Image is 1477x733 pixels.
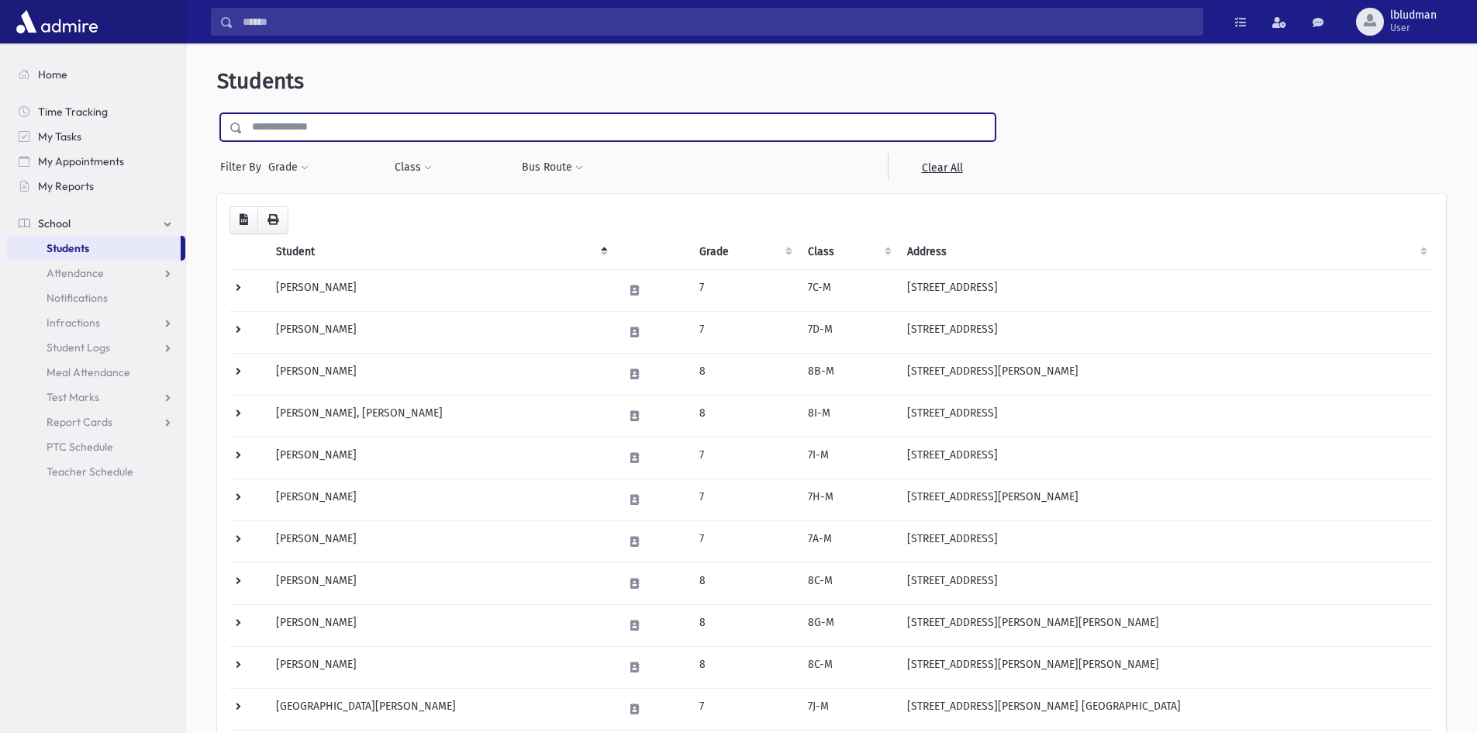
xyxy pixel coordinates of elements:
[47,465,133,479] span: Teacher Schedule
[267,688,614,730] td: [GEOGRAPHIC_DATA][PERSON_NAME]
[6,236,181,261] a: Students
[267,604,614,646] td: [PERSON_NAME]
[267,562,614,604] td: [PERSON_NAME]
[799,479,898,520] td: 7H-M
[38,130,81,143] span: My Tasks
[47,440,113,454] span: PTC Schedule
[47,365,130,379] span: Meal Attendance
[898,269,1434,311] td: [STREET_ADDRESS]
[267,353,614,395] td: [PERSON_NAME]
[47,266,104,280] span: Attendance
[267,311,614,353] td: [PERSON_NAME]
[6,310,185,335] a: Infractions
[898,311,1434,353] td: [STREET_ADDRESS]
[267,234,614,270] th: Student: activate to sort column descending
[898,395,1434,437] td: [STREET_ADDRESS]
[267,269,614,311] td: [PERSON_NAME]
[267,154,309,182] button: Grade
[12,6,102,37] img: AdmirePro
[799,311,898,353] td: 7D-M
[898,234,1434,270] th: Address: activate to sort column ascending
[6,434,185,459] a: PTC Schedule
[267,479,614,520] td: [PERSON_NAME]
[690,395,799,437] td: 8
[38,67,67,81] span: Home
[898,353,1434,395] td: [STREET_ADDRESS][PERSON_NAME]
[6,285,185,310] a: Notifications
[799,234,898,270] th: Class: activate to sort column ascending
[38,216,71,230] span: School
[38,154,124,168] span: My Appointments
[799,520,898,562] td: 7A-M
[267,646,614,688] td: [PERSON_NAME]
[1390,22,1437,34] span: User
[898,520,1434,562] td: [STREET_ADDRESS]
[6,124,185,149] a: My Tasks
[690,437,799,479] td: 7
[690,688,799,730] td: 7
[6,459,185,484] a: Teacher Schedule
[690,520,799,562] td: 7
[898,562,1434,604] td: [STREET_ADDRESS]
[47,341,110,354] span: Student Logs
[6,410,185,434] a: Report Cards
[6,62,185,87] a: Home
[6,174,185,199] a: My Reports
[799,646,898,688] td: 8C-M
[6,149,185,174] a: My Appointments
[47,316,100,330] span: Infractions
[690,269,799,311] td: 7
[898,479,1434,520] td: [STREET_ADDRESS][PERSON_NAME]
[6,385,185,410] a: Test Marks
[229,206,258,234] button: CSV
[6,211,185,236] a: School
[267,437,614,479] td: [PERSON_NAME]
[6,360,185,385] a: Meal Attendance
[690,353,799,395] td: 8
[38,105,108,119] span: Time Tracking
[47,291,108,305] span: Notifications
[47,241,89,255] span: Students
[888,154,996,182] a: Clear All
[799,562,898,604] td: 8C-M
[47,415,112,429] span: Report Cards
[6,335,185,360] a: Student Logs
[898,437,1434,479] td: [STREET_ADDRESS]
[799,688,898,730] td: 7J-M
[267,395,614,437] td: [PERSON_NAME], [PERSON_NAME]
[690,234,799,270] th: Grade: activate to sort column ascending
[220,159,267,175] span: Filter By
[47,390,99,404] span: Test Marks
[690,479,799,520] td: 7
[6,99,185,124] a: Time Tracking
[799,604,898,646] td: 8G-M
[799,437,898,479] td: 7I-M
[799,353,898,395] td: 8B-M
[898,646,1434,688] td: [STREET_ADDRESS][PERSON_NAME][PERSON_NAME]
[690,646,799,688] td: 8
[521,154,584,182] button: Bus Route
[257,206,288,234] button: Print
[799,269,898,311] td: 7C-M
[233,8,1203,36] input: Search
[898,604,1434,646] td: [STREET_ADDRESS][PERSON_NAME][PERSON_NAME]
[690,311,799,353] td: 7
[6,261,185,285] a: Attendance
[217,68,304,94] span: Students
[898,688,1434,730] td: [STREET_ADDRESS][PERSON_NAME] [GEOGRAPHIC_DATA]
[1390,9,1437,22] span: lbludman
[690,562,799,604] td: 8
[799,395,898,437] td: 8I-M
[267,520,614,562] td: [PERSON_NAME]
[394,154,433,182] button: Class
[38,179,94,193] span: My Reports
[690,604,799,646] td: 8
